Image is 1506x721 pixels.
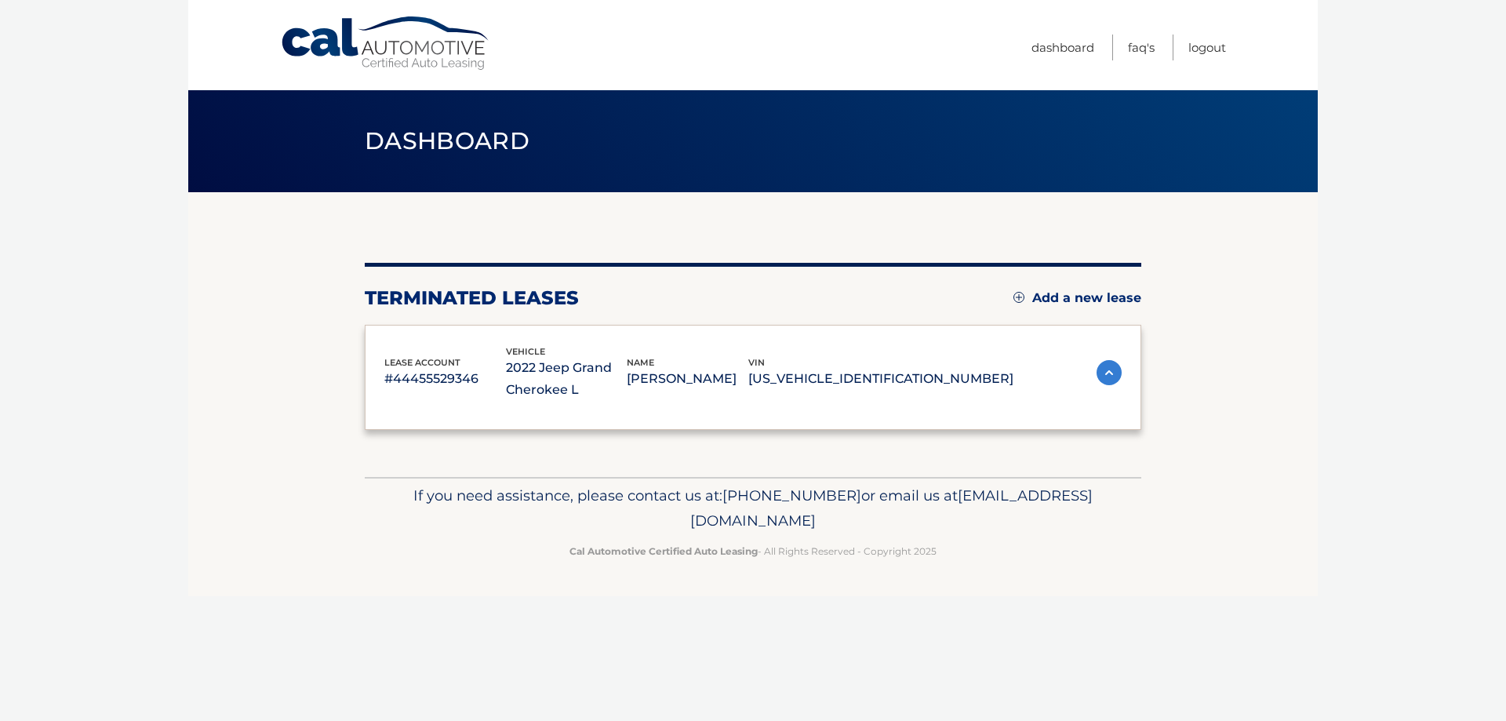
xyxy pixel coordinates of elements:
span: lease account [384,357,460,368]
strong: Cal Automotive Certified Auto Leasing [569,545,758,557]
a: Cal Automotive [280,16,492,71]
p: [US_VEHICLE_IDENTIFICATION_NUMBER] [748,368,1013,390]
span: vin [748,357,765,368]
p: #44455529346 [384,368,506,390]
p: 2022 Jeep Grand Cherokee L [506,357,627,401]
span: [PHONE_NUMBER] [722,486,861,504]
img: add.svg [1013,292,1024,303]
p: - All Rights Reserved - Copyright 2025 [375,543,1131,559]
img: accordion-active.svg [1097,360,1122,385]
a: Dashboard [1031,35,1094,60]
span: vehicle [506,346,545,357]
p: If you need assistance, please contact us at: or email us at [375,483,1131,533]
span: name [627,357,654,368]
a: Add a new lease [1013,290,1141,306]
a: FAQ's [1128,35,1155,60]
a: Logout [1188,35,1226,60]
span: Dashboard [365,126,529,155]
h2: terminated leases [365,286,579,310]
p: [PERSON_NAME] [627,368,748,390]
